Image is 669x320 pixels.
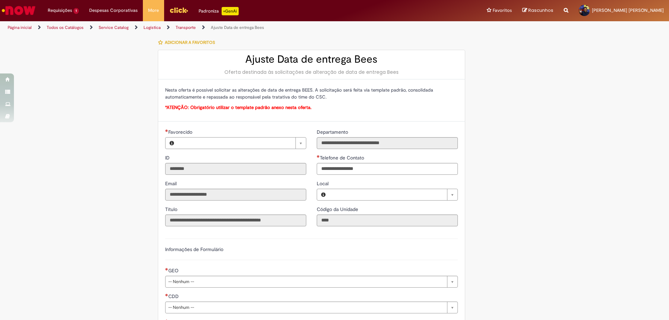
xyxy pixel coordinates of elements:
[317,128,349,135] label: Somente leitura - Departamento
[168,267,180,274] span: GEO
[317,189,330,200] button: Local, Visualizar este registro
[165,268,168,271] span: Necessários
[158,35,219,50] button: Adicionar a Favoritos
[165,87,433,100] span: Nesta oferta é possível solicitar as alterações de data de entrega BEES. A solicitação será feita...
[148,7,159,14] span: More
[89,7,138,14] span: Despesas Corporativas
[144,25,161,30] a: Logistica
[165,180,178,187] label: Somente leitura - Email
[165,163,306,175] input: ID
[211,25,264,30] a: Ajuste Data de entrega Bees
[330,189,457,200] a: Limpar campo Local
[317,180,330,187] span: Local
[5,21,441,34] ul: Trilhas de página
[165,180,178,187] span: Somente leitura - Email
[165,155,171,161] span: Somente leitura - ID
[317,155,320,158] span: Obrigatório Preenchido
[165,69,458,76] div: Oferta destinada às solicitações de alteração de data de entrega Bees
[165,129,168,132] span: Necessários
[74,8,79,14] span: 1
[165,189,306,201] input: Email
[168,302,444,313] span: -- Nenhum --
[317,129,349,135] span: Somente leitura - Departamento
[199,7,239,15] div: Padroniza
[165,214,306,226] input: Título
[222,7,239,15] p: +GenAi
[320,155,366,161] span: Telefone de Contato
[1,3,37,17] img: ServiceNow
[522,7,553,14] a: Rascunhos
[178,138,306,149] a: Limpar campo Favorecido
[166,138,178,149] button: Favorecido, Visualizar este registro
[99,25,129,30] a: Service Catalog
[47,25,84,30] a: Todos os Catálogos
[528,7,553,14] span: Rascunhos
[165,54,458,65] h2: Ajuste Data de entrega Bees
[317,206,360,213] label: Somente leitura - Código da Unidade
[168,293,180,299] span: CDD
[165,206,179,213] label: Somente leitura - Título
[165,294,168,296] span: Necessários
[592,7,664,13] span: [PERSON_NAME] [PERSON_NAME]
[317,214,458,226] input: Código da Unidade
[165,246,223,252] label: Informações de Formulário
[8,25,32,30] a: Página inicial
[165,40,215,45] span: Adicionar a Favoritos
[317,137,458,149] input: Departamento
[176,25,196,30] a: Transporte
[48,7,72,14] span: Requisições
[165,104,312,110] span: *ATENÇÃO: Obrigatório utilizar o template padrão anexo nesta oferta.
[169,5,188,15] img: click_logo_yellow_360x200.png
[168,276,444,287] span: -- Nenhum --
[317,163,458,175] input: Telefone de Contato
[165,154,171,161] label: Somente leitura - ID
[493,7,512,14] span: Favoritos
[168,129,194,135] span: Necessários - Favorecido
